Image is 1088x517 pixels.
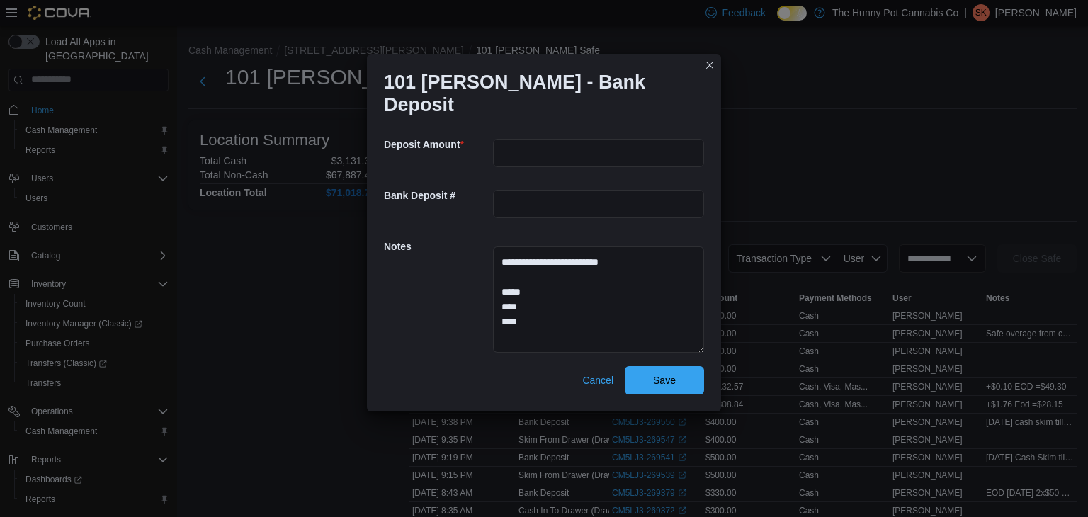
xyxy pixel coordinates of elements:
[625,366,704,394] button: Save
[582,373,613,387] span: Cancel
[384,181,490,210] h5: Bank Deposit #
[384,130,490,159] h5: Deposit Amount
[384,71,693,116] h1: 101 [PERSON_NAME] - Bank Deposit
[701,57,718,74] button: Closes this modal window
[384,232,490,261] h5: Notes
[577,366,619,394] button: Cancel
[653,373,676,387] span: Save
